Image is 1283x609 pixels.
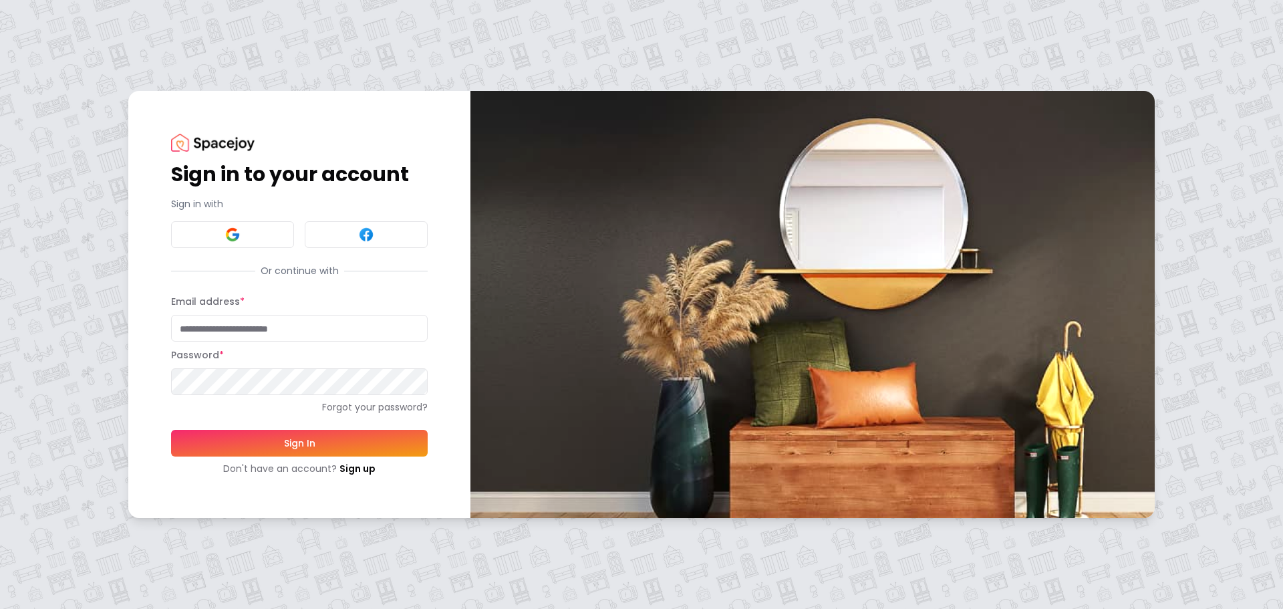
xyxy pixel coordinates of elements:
[171,430,428,457] button: Sign In
[171,197,428,211] p: Sign in with
[171,134,255,152] img: Spacejoy Logo
[470,91,1155,518] img: banner
[358,227,374,243] img: Facebook signin
[171,400,428,414] a: Forgot your password?
[225,227,241,243] img: Google signin
[171,348,224,362] label: Password
[171,295,245,308] label: Email address
[339,462,376,475] a: Sign up
[171,462,428,475] div: Don't have an account?
[171,162,428,187] h1: Sign in to your account
[255,264,344,277] span: Or continue with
